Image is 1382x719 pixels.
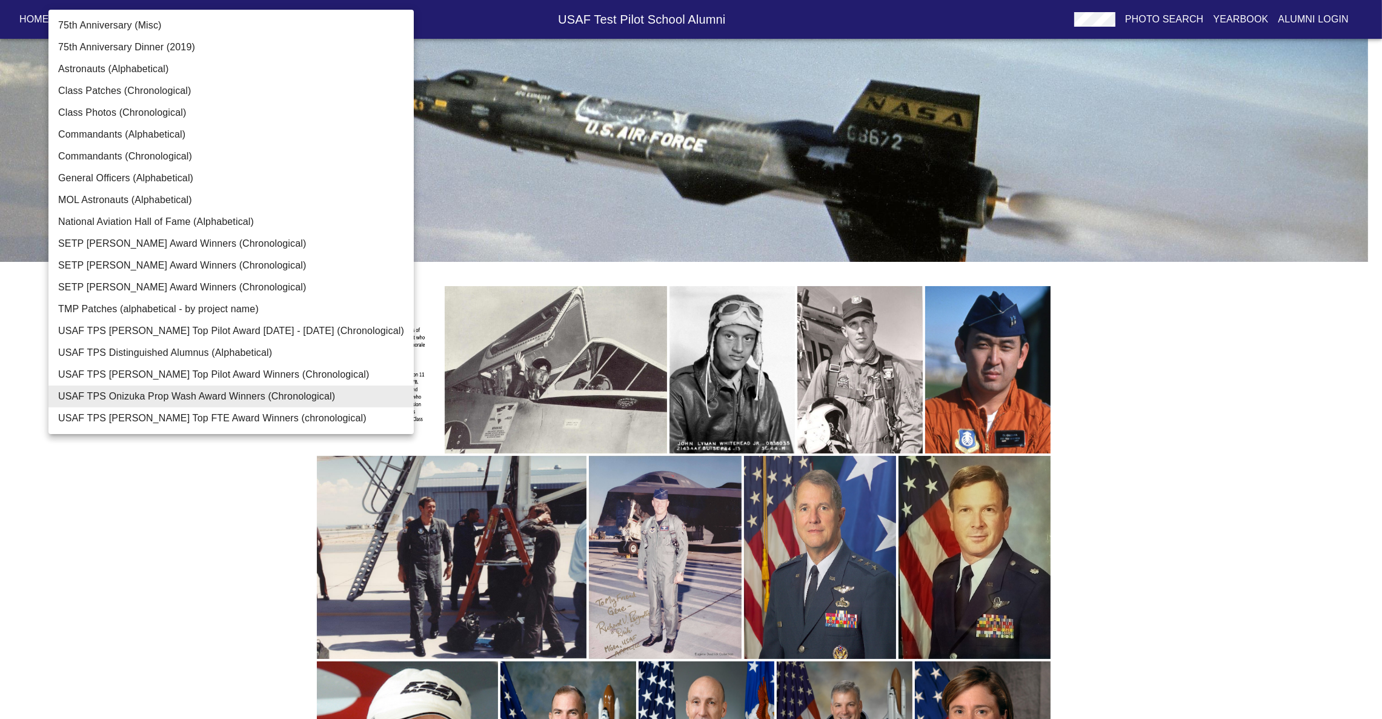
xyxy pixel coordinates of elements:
li: 75th Anniversary (Misc) [48,15,414,36]
li: USAF TPS Distinguished Alumnus (Alphabetical) [48,342,414,364]
li: SETP [PERSON_NAME] Award Winners (Chronological) [48,255,414,276]
li: Commandants (Chronological) [48,145,414,167]
li: USAF TPS [PERSON_NAME] Top Pilot Award [DATE] - [DATE] (Chronological) [48,320,414,342]
li: MOL Astronauts (Alphabetical) [48,189,414,211]
li: TMP Patches (alphabetical - by project name) [48,298,414,320]
li: Class Photos (Chronological) [48,102,414,124]
li: USAF TPS [PERSON_NAME] Top FTE Award Winners (chronological) [48,407,414,429]
li: General Officers (Alphabetical) [48,167,414,189]
li: SETP [PERSON_NAME] Award Winners (Chronological) [48,276,414,298]
li: National Aviation Hall of Fame (Alphabetical) [48,211,414,233]
li: USAF TPS Onizuka Prop Wash Award Winners (Chronological) [48,386,414,407]
li: Astronauts (Alphabetical) [48,58,414,80]
li: USAF TPS [PERSON_NAME] Top Pilot Award Winners (Chronological) [48,364,414,386]
li: SETP [PERSON_NAME] Award Winners (Chronological) [48,233,414,255]
li: Commandants (Alphabetical) [48,124,414,145]
li: 75th Anniversary Dinner (2019) [48,36,414,58]
li: Class Patches (Chronological) [48,80,414,102]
